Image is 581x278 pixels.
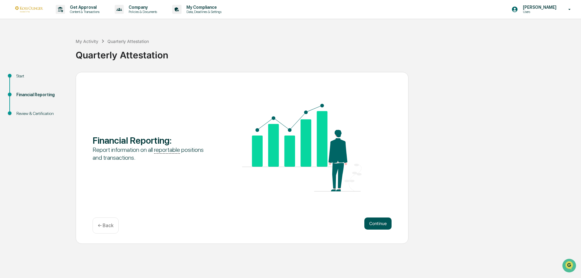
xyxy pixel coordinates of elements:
img: logo [15,6,44,12]
div: Review & Certification [16,110,66,117]
p: My Compliance [182,5,225,10]
p: Policies & Documents [124,10,160,14]
div: 🖐️ [6,77,11,82]
iframe: Open customer support [562,258,578,274]
button: Start new chat [103,48,110,55]
p: How can we help? [6,13,110,22]
p: [PERSON_NAME] [518,5,560,10]
div: Report information on all positions and transactions. [93,146,212,162]
a: 🖐️Preclearance [4,74,41,85]
a: Powered byPylon [43,102,73,107]
div: 🗄️ [44,77,49,82]
p: Data, Deadlines & Settings [182,10,225,14]
span: Pylon [60,103,73,107]
a: 🔎Data Lookup [4,85,41,96]
button: Continue [364,217,392,230]
a: 🗄️Attestations [41,74,77,85]
p: ← Back [98,223,113,228]
div: Quarterly Attestation [76,45,578,61]
div: Quarterly Attestation [107,39,149,44]
div: 🔎 [6,88,11,93]
div: My Activity [76,39,98,44]
p: Company [124,5,160,10]
u: reportable [154,146,180,154]
span: Preclearance [12,76,39,82]
p: Get Approval [65,5,103,10]
span: Attestations [50,76,75,82]
div: Start [16,73,66,79]
p: Content & Transactions [65,10,103,14]
div: We're available if you need us! [21,52,77,57]
div: Financial Reporting : [93,135,212,146]
img: Financial Reporting [242,104,362,191]
div: Financial Reporting [16,92,66,98]
span: Data Lookup [12,88,38,94]
div: Start new chat [21,46,99,52]
p: Users [518,10,560,14]
img: 1746055101610-c473b297-6a78-478c-a979-82029cc54cd1 [6,46,17,57]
